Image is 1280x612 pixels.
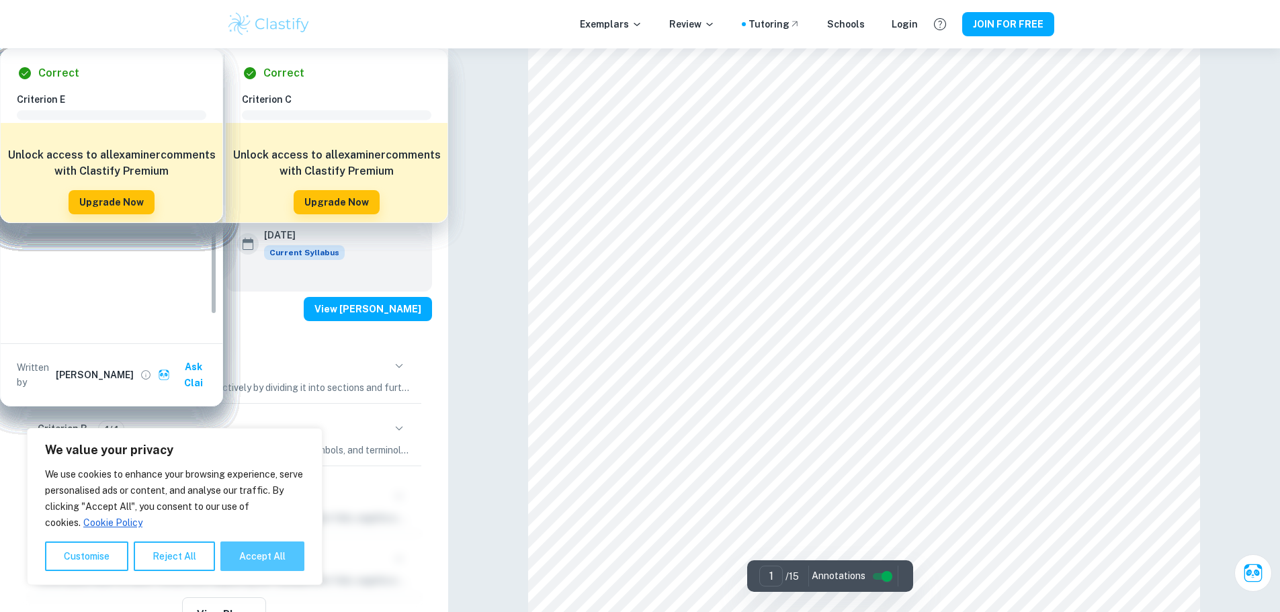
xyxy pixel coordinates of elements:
button: JOIN FOR FREE [962,12,1054,36]
button: Ask Clai [155,355,217,395]
h5: Examiner's summary [22,326,427,347]
h6: Correct [263,65,304,81]
a: Schools [827,17,865,32]
h6: Criterion E [17,92,217,107]
button: View [PERSON_NAME] [304,297,432,321]
p: / 15 [785,569,799,584]
img: clai.svg [158,369,171,382]
button: Reject All [134,541,215,571]
p: Review [669,17,715,32]
h6: Correct [38,65,79,81]
h6: Unlock access to all examiner comments with Clastify Premium [7,147,216,179]
p: The student has organized their work effectively by dividing it into sections and further subdivi... [38,380,411,395]
button: Upgrade Now [294,190,380,214]
p: We use cookies to enhance your browsing experience, serve personalised ads or content, and analys... [45,466,304,531]
span: Current Syllabus [264,245,345,260]
span: 4/4 [99,423,124,435]
p: Exemplars [580,17,642,32]
h6: Criterion C [242,92,442,107]
button: Upgrade Now [69,190,155,214]
a: Cookie Policy [83,517,143,529]
h6: Criterion B [38,421,87,436]
button: Help and Feedback [929,13,951,36]
img: Clastify logo [226,11,312,38]
h6: Unlock access to all examiner comments with Clastify Premium [232,147,441,179]
p: We value your privacy [45,442,304,458]
span: Annotations [812,569,865,583]
button: View full profile [136,365,155,384]
div: We value your privacy [27,428,323,585]
h6: [PERSON_NAME] [56,367,134,382]
a: Tutoring [749,17,800,32]
div: This exemplar is based on the current syllabus. Feel free to refer to it for inspiration/ideas wh... [264,245,345,260]
h6: [DATE] [264,228,334,243]
a: Login [892,17,918,32]
button: Ask Clai [1234,554,1272,592]
p: Written by [17,360,53,390]
button: Customise [45,541,128,571]
button: Accept All [220,541,304,571]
